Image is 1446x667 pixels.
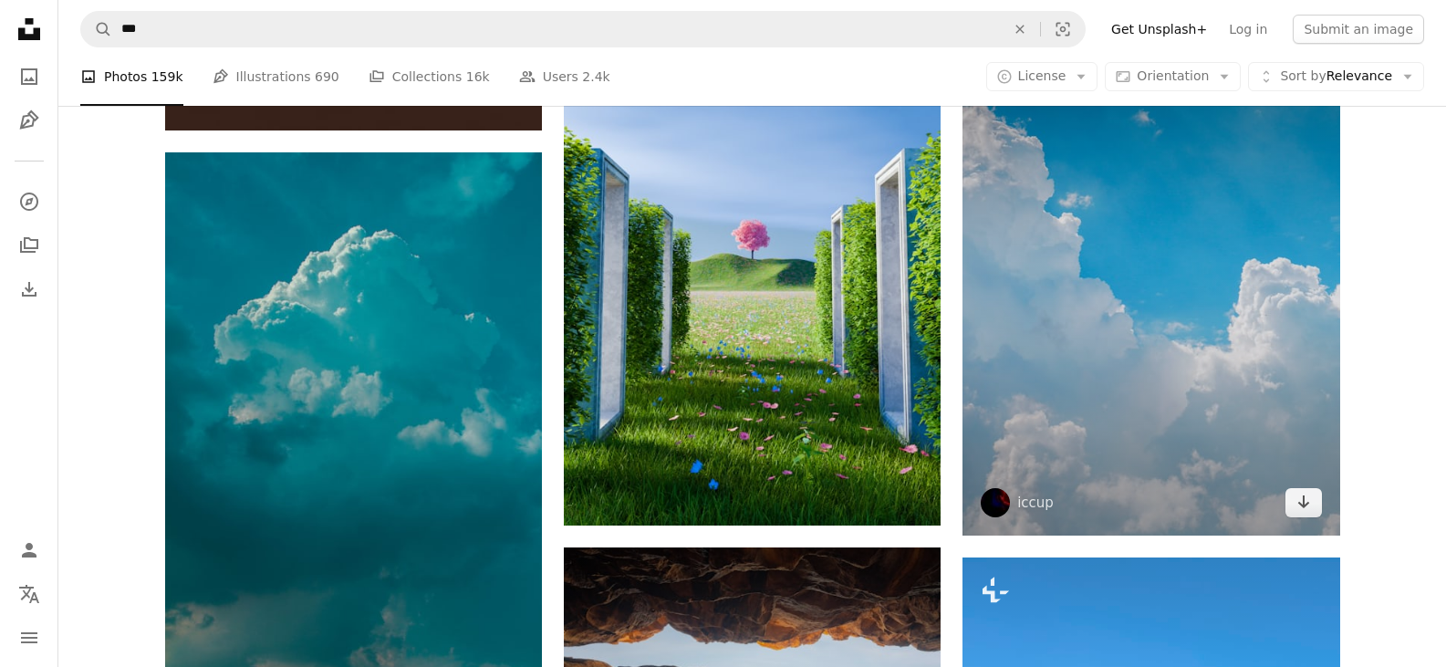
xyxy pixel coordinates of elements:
a: aerial photography of cloudy sky [165,426,542,443]
span: 690 [315,67,339,87]
a: Download [1285,488,1322,517]
a: Download History [11,271,47,307]
a: Illustrations [11,102,47,139]
span: 2.4k [582,67,609,87]
a: Collections [11,227,47,264]
img: white clouds and blue sky during daytime [962,33,1339,536]
button: Clear [1000,12,1040,47]
a: Collections 16k [369,47,490,106]
a: Home — Unsplash [11,11,47,51]
span: Relevance [1280,68,1392,86]
a: Log in [1218,15,1278,44]
span: 16k [466,67,490,87]
button: Orientation [1105,62,1241,91]
a: there is a pink tree in the middle of a field [564,234,941,251]
a: Illustrations 690 [213,47,339,106]
a: iccup [1017,494,1054,512]
img: Go to iccup's profile [981,488,1010,517]
a: Explore [11,183,47,220]
button: Search Unsplash [81,12,112,47]
button: Visual search [1041,12,1085,47]
button: Sort byRelevance [1248,62,1424,91]
a: white clouds and blue sky during daytime [962,276,1339,292]
a: Users 2.4k [519,47,610,106]
button: Language [11,576,47,612]
span: Sort by [1280,68,1326,83]
button: Menu [11,620,47,656]
a: Log in / Sign up [11,532,47,568]
button: Submit an image [1293,15,1424,44]
span: License [1018,68,1066,83]
button: License [986,62,1098,91]
span: Orientation [1137,68,1209,83]
form: Find visuals sitewide [80,11,1086,47]
a: Photos [11,58,47,95]
a: Get Unsplash+ [1100,15,1218,44]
